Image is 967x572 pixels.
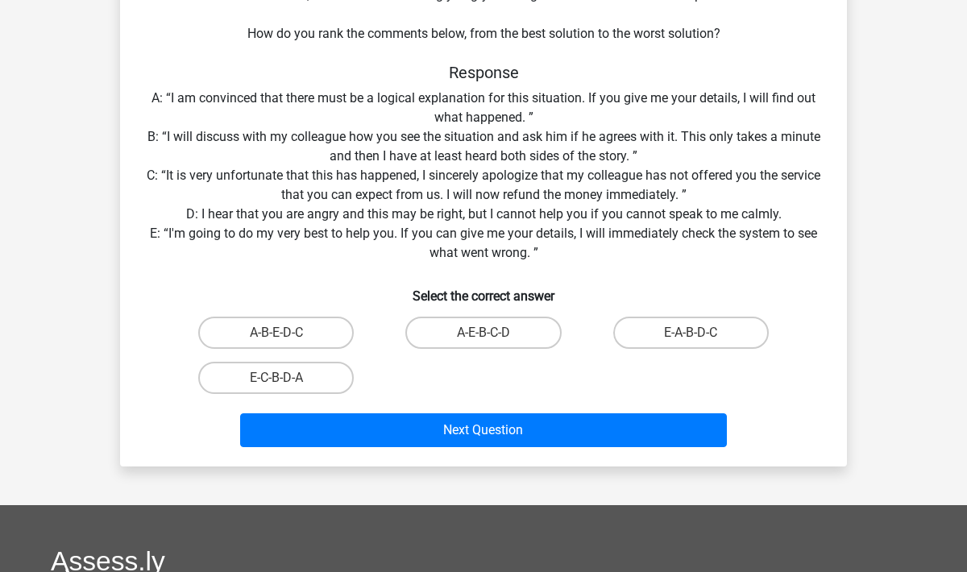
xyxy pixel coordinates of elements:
[405,317,561,349] label: A-E-B-C-D
[198,362,354,394] label: E-C-B-D-A
[146,63,821,82] h5: Response
[146,276,821,304] h6: Select the correct answer
[613,317,769,349] label: E-A-B-D-C
[240,413,728,447] button: Next Question
[198,317,354,349] label: A-B-E-D-C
